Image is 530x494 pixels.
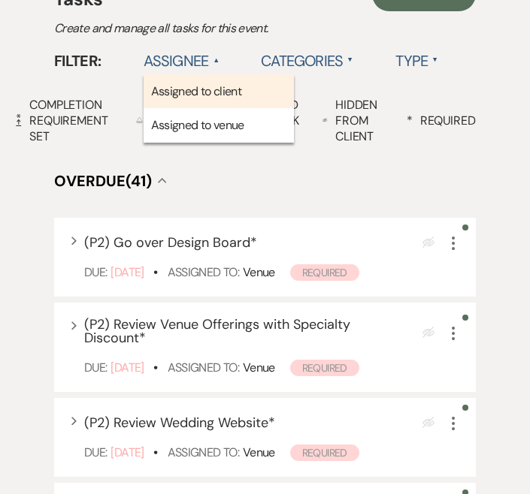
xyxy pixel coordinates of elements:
[407,113,476,128] div: Required
[153,444,157,460] b: •
[153,360,157,375] b: •
[84,315,350,347] span: (P2) Review Venue Offerings with Specialty Discount *
[84,414,275,432] span: (P2) Review Wedding Website *
[290,444,359,461] span: Required
[261,47,353,74] label: Categories
[84,318,386,345] button: (P2) Review Venue Offerings with Specialty Discount*
[84,360,107,375] span: Due:
[144,47,220,74] label: Assignee
[136,104,220,136] div: Upcoming Reminders
[323,97,385,144] div: Hidden from Client
[111,264,144,280] span: [DATE]
[243,360,275,375] span: Venue
[111,360,144,375] span: [DATE]
[144,74,294,109] li: Assigned to client
[395,47,438,74] label: Type
[54,19,476,38] p: Create and manage all tasks for this event.
[290,360,359,376] span: Required
[111,444,144,460] span: [DATE]
[290,264,359,281] span: Required
[168,444,239,460] span: Assigned To:
[84,444,107,460] span: Due:
[54,173,167,188] button: Overdue(41)
[243,444,275,460] span: Venue
[84,264,107,280] span: Due:
[144,108,294,143] li: Assigned to venue
[243,264,275,280] span: Venue
[54,171,152,191] span: Overdue (41)
[84,236,257,249] button: (P2) Go over Design Board*
[347,54,353,66] span: ▲
[84,233,257,252] span: (P2) Go over Design Board *
[153,264,157,280] b: •
[84,416,275,429] button: (P2) Review Wedding Website*
[54,50,101,72] span: Filter:
[432,54,438,66] span: ▲
[168,360,239,375] span: Assigned To:
[16,97,114,144] div: Completion Requirement Set
[213,54,219,66] span: ▲
[168,264,239,280] span: Assigned To:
